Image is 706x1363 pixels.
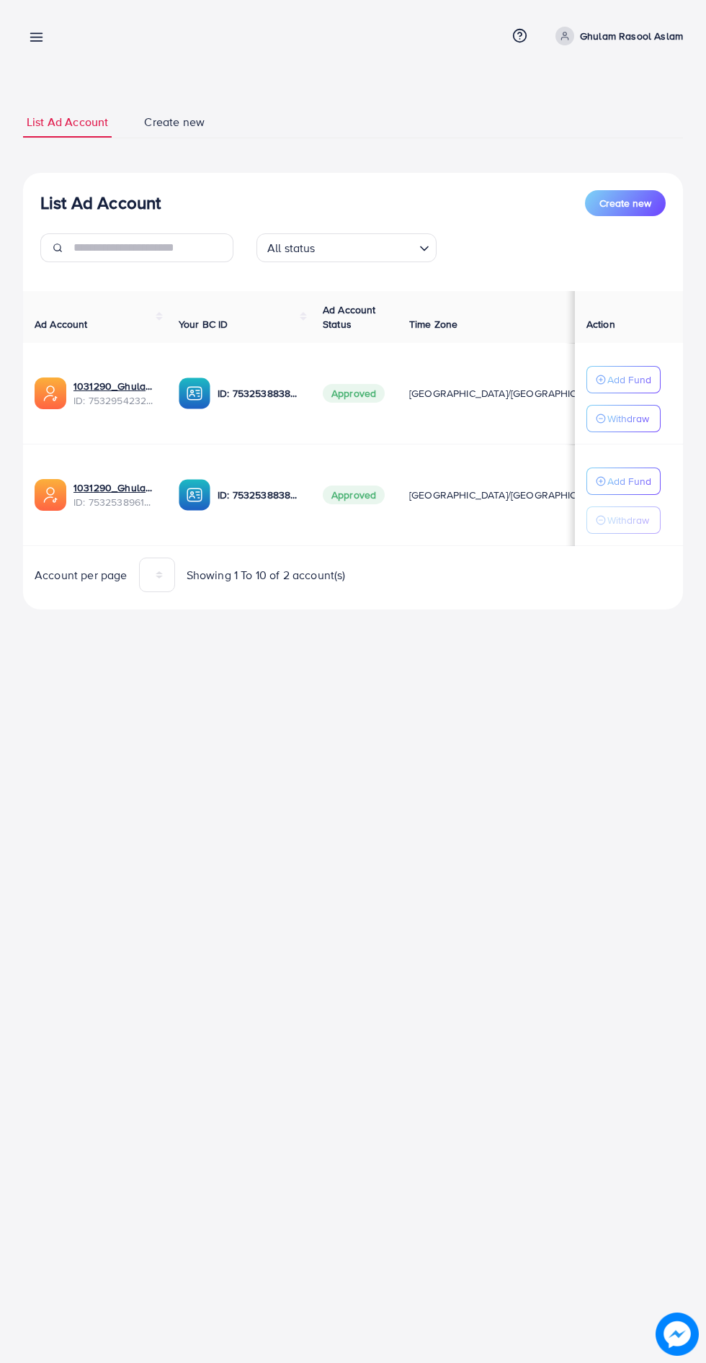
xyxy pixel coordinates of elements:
[607,473,651,490] p: Add Fund
[179,317,228,331] span: Your BC ID
[73,495,156,509] span: ID: 7532538961244635153
[256,233,437,262] div: Search for option
[179,479,210,511] img: ic-ba-acc.ded83a64.svg
[409,386,609,401] span: [GEOGRAPHIC_DATA]/[GEOGRAPHIC_DATA]
[40,192,161,213] h3: List Ad Account
[586,366,661,393] button: Add Fund
[218,385,300,402] p: ID: 7532538838637019152
[409,317,457,331] span: Time Zone
[73,393,156,408] span: ID: 7532954232266326017
[656,1313,699,1356] img: image
[27,114,108,130] span: List Ad Account
[599,196,651,210] span: Create new
[187,567,346,584] span: Showing 1 To 10 of 2 account(s)
[586,468,661,495] button: Add Fund
[409,488,609,502] span: [GEOGRAPHIC_DATA]/[GEOGRAPHIC_DATA]
[35,317,88,331] span: Ad Account
[179,377,210,409] img: ic-ba-acc.ded83a64.svg
[586,317,615,331] span: Action
[264,238,318,259] span: All status
[607,371,651,388] p: Add Fund
[586,405,661,432] button: Withdraw
[35,479,66,511] img: ic-ads-acc.e4c84228.svg
[35,377,66,409] img: ic-ads-acc.e4c84228.svg
[323,384,385,403] span: Approved
[607,511,649,529] p: Withdraw
[35,567,128,584] span: Account per page
[323,486,385,504] span: Approved
[73,481,156,495] a: 1031290_Ghulam Rasool Aslam_1753805901568
[550,27,683,45] a: Ghulam Rasool Aslam
[73,379,156,393] a: 1031290_Ghulam Rasool Aslam 2_1753902599199
[323,303,376,331] span: Ad Account Status
[73,481,156,510] div: <span class='underline'>1031290_Ghulam Rasool Aslam_1753805901568</span></br>7532538961244635153
[607,410,649,427] p: Withdraw
[585,190,666,216] button: Create new
[218,486,300,504] p: ID: 7532538838637019152
[580,27,683,45] p: Ghulam Rasool Aslam
[320,235,414,259] input: Search for option
[144,114,205,130] span: Create new
[73,379,156,408] div: <span class='underline'>1031290_Ghulam Rasool Aslam 2_1753902599199</span></br>7532954232266326017
[586,506,661,534] button: Withdraw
